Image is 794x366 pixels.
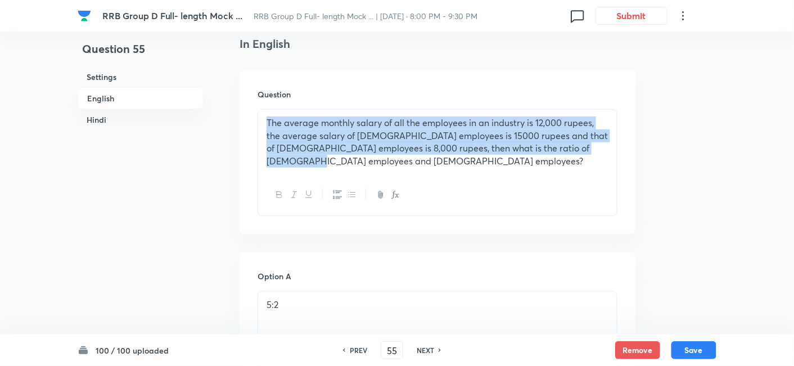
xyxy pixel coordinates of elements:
[615,341,660,359] button: Remove
[267,117,608,168] p: The average monthly salary of all the employees in an industry is 12,000 rupees, the average sala...
[78,9,93,23] a: Company Logo
[96,345,169,356] h6: 100 / 100 uploaded
[258,270,617,282] h6: Option A
[102,10,243,21] span: RRB Group D Full- length Mock ...
[267,298,608,311] p: 5:2
[254,11,478,21] span: RRB Group D Full- length Mock ... | [DATE] · 8:00 PM - 9:30 PM
[671,341,716,359] button: Save
[78,87,204,109] h6: English
[350,345,367,355] h6: PREV
[78,109,204,130] h6: Hindi
[595,7,667,25] button: Submit
[78,66,204,87] h6: Settings
[417,345,434,355] h6: NEXT
[78,41,204,66] h4: Question 55
[78,9,91,23] img: Company Logo
[258,88,617,100] h6: Question
[240,35,635,52] h4: In English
